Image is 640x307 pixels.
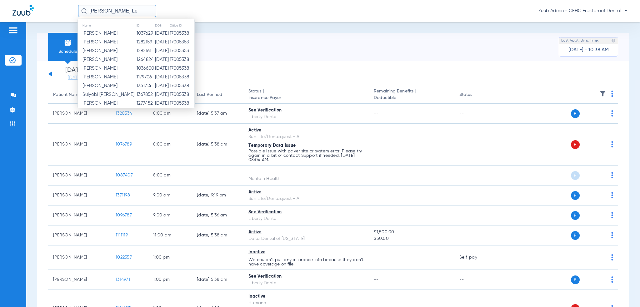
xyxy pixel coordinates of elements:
[192,186,243,205] td: [DATE] 9:19 PM
[374,277,378,282] span: --
[12,5,34,16] img: Zuub Logo
[148,205,192,225] td: 9:00 AM
[155,90,169,99] td: [DATE]
[571,109,580,118] span: P
[611,91,613,97] img: group-dot-blue.svg
[169,99,194,108] td: 17005338
[248,235,364,242] div: Delta Dental of [US_STATE]
[169,29,194,38] td: 17005338
[148,186,192,205] td: 9:00 AM
[82,31,117,36] span: [PERSON_NAME]
[136,90,155,99] td: 1367852
[192,205,243,225] td: [DATE] 5:36 AM
[48,270,111,290] td: [PERSON_NAME]
[374,213,378,217] span: --
[48,166,111,186] td: [PERSON_NAME]
[155,38,169,47] td: [DATE]
[571,231,580,240] span: P
[53,92,81,98] div: Patient Name
[611,254,613,260] img: group-dot-blue.svg
[192,124,243,166] td: [DATE] 5:38 AM
[369,86,454,104] th: Remaining Benefits |
[611,232,613,238] img: group-dot-blue.svg
[82,75,117,79] span: [PERSON_NAME]
[155,29,169,38] td: [DATE]
[136,64,155,73] td: 1036600
[136,29,155,38] td: 1037629
[78,22,136,29] th: Name
[82,40,117,44] span: [PERSON_NAME]
[248,169,364,176] div: --
[82,66,117,71] span: [PERSON_NAME]
[169,22,194,29] th: Office ID
[136,22,155,29] th: ID
[116,142,132,146] span: 1076789
[454,205,497,225] td: --
[48,225,111,245] td: [PERSON_NAME]
[148,270,192,290] td: 1:00 PM
[374,235,449,242] span: $50.00
[248,229,364,235] div: Active
[169,55,194,64] td: 17005338
[136,73,155,82] td: 1179706
[374,173,378,177] span: --
[571,171,580,180] span: P
[169,64,194,73] td: 17005338
[374,111,378,116] span: --
[571,211,580,220] span: P
[82,57,117,62] span: [PERSON_NAME]
[454,166,497,186] td: --
[248,134,364,140] div: Sun Life/Dentaquest - AI
[538,8,627,14] span: Zuub Admin - CFHC Frostproof Dental
[611,276,613,283] img: group-dot-blue.svg
[454,86,497,104] th: Status
[197,92,222,98] div: Last Verified
[454,186,497,205] td: --
[192,225,243,245] td: [DATE] 5:38 AM
[248,300,364,306] div: Humana
[248,273,364,280] div: See Verification
[48,104,111,124] td: [PERSON_NAME]
[169,82,194,90] td: 17005338
[248,249,364,255] div: Inactive
[561,37,599,44] span: Last Appt. Sync Time:
[600,91,606,97] img: filter.svg
[611,192,613,198] img: group-dot-blue.svg
[454,225,497,245] td: --
[148,245,192,270] td: 1:00 PM
[169,73,194,82] td: 17005338
[609,277,640,307] div: Chat Widget
[136,82,155,90] td: 1351714
[571,191,580,200] span: P
[8,27,18,34] img: hamburger-icon
[169,47,194,55] td: 17005353
[192,166,243,186] td: --
[148,225,192,245] td: 11:00 AM
[82,101,117,106] span: [PERSON_NAME]
[116,111,132,116] span: 1320534
[53,92,106,98] div: Patient Name
[374,229,449,235] span: $1,500.00
[136,108,155,116] td: 1169948
[116,193,130,197] span: 1371198
[248,293,364,300] div: Inactive
[374,95,449,101] span: Deductible
[169,38,194,47] td: 17005353
[148,124,192,166] td: 8:00 AM
[155,64,169,73] td: [DATE]
[155,47,169,55] td: [DATE]
[248,143,296,148] span: Temporary Data Issue
[136,38,155,47] td: 1282159
[568,47,609,53] span: [DATE] - 10:38 AM
[48,124,111,166] td: [PERSON_NAME]
[248,280,364,286] div: Liberty Dental
[48,205,111,225] td: [PERSON_NAME]
[454,270,497,290] td: --
[611,38,616,43] img: last sync help info
[155,73,169,82] td: [DATE]
[248,258,364,266] p: We couldn’t pull any insurance info because they don’t have coverage on file.
[78,5,156,17] input: Search for patients
[571,275,580,284] span: P
[148,166,192,186] td: 8:00 AM
[169,90,194,99] td: 17005338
